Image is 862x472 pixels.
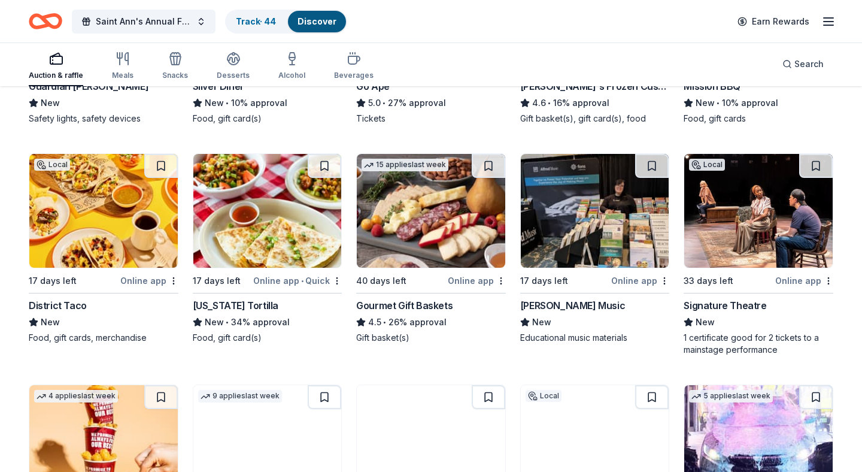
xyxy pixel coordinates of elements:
span: New [41,315,60,329]
div: 15 applies last week [362,159,448,171]
div: Tickets [356,113,506,125]
span: Search [794,57,824,71]
div: Online app [775,273,833,288]
button: Track· 44Discover [225,10,347,34]
div: [PERSON_NAME]'s Frozen Custard & Steakburgers [520,79,670,93]
div: 9 applies last week [198,390,282,403]
a: Image for Alfred Music17 days leftOnline app[PERSON_NAME] MusicNewEducational music materials [520,153,670,344]
div: 34% approval [193,315,342,329]
div: Online app Quick [253,273,342,288]
a: Image for California Tortilla17 days leftOnline app•Quick[US_STATE] TortillaNew•34% approvalFood,... [193,153,342,344]
button: Alcohol [278,47,305,86]
div: Local [34,159,70,171]
span: • [226,317,229,327]
button: Auction & raffle [29,47,83,86]
span: • [301,276,303,286]
div: Gift basket(s) [356,332,506,344]
div: Online app [448,273,506,288]
div: 5 applies last week [689,390,773,403]
div: 17 days left [29,274,77,288]
div: Snacks [162,71,188,80]
div: Signature Theatre [684,298,766,313]
a: Image for Signature TheatreLocal33 days leftOnline appSignature TheatreNew1 certificate good for ... [684,153,833,356]
a: Discover [298,16,336,26]
button: Meals [112,47,133,86]
a: Image for District TacoLocal17 days leftOnline appDistrict TacoNewFood, gift cards, merchandise [29,153,178,344]
div: [US_STATE] Tortilla [193,298,278,313]
div: Food, gift card(s) [193,332,342,344]
div: Beverages [334,71,374,80]
span: 4.5 [368,315,381,329]
div: Gourmet Gift Baskets [356,298,453,313]
div: Safety lights, safety devices [29,113,178,125]
div: Online app [120,273,178,288]
div: Alcohol [278,71,305,80]
img: Image for Alfred Music [521,154,669,268]
div: Auction & raffle [29,71,83,80]
button: Saint Ann's Annual Fall Festival [72,10,215,34]
div: Food, gift cards, merchandise [29,332,178,344]
a: Image for Gourmet Gift Baskets15 applieslast week40 days leftOnline appGourmet Gift Baskets4.5•26... [356,153,506,344]
div: Silver Diner [193,79,244,93]
div: 27% approval [356,96,506,110]
div: Local [689,159,725,171]
span: New [205,96,224,110]
div: 33 days left [684,274,733,288]
div: 10% approval [193,96,342,110]
span: • [384,317,387,327]
button: Snacks [162,47,188,86]
span: New [205,315,224,329]
span: • [226,98,229,108]
img: Image for Gourmet Gift Baskets [357,154,505,268]
div: 17 days left [193,274,241,288]
img: Image for California Tortilla [193,154,342,268]
span: New [696,315,715,329]
div: Go Ape [356,79,390,93]
div: Local [526,390,561,402]
div: Desserts [217,71,250,80]
div: 17 days left [520,274,568,288]
div: [PERSON_NAME] Music [520,298,625,313]
div: Food, gift cards [684,113,833,125]
a: Home [29,7,62,35]
span: 5.0 [368,96,381,110]
div: Online app [611,273,669,288]
img: Image for District Taco [29,154,178,268]
span: New [696,96,715,110]
div: District Taco [29,298,87,313]
button: Beverages [334,47,374,86]
div: Meals [112,71,133,80]
span: • [717,98,720,108]
button: Search [773,52,833,76]
div: 16% approval [520,96,670,110]
div: Food, gift card(s) [193,113,342,125]
span: Saint Ann's Annual Fall Festival [96,14,192,29]
img: Image for Signature Theatre [684,154,833,268]
div: Educational music materials [520,332,670,344]
div: Mission BBQ [684,79,740,93]
span: • [548,98,551,108]
div: Gift basket(s), gift card(s), food [520,113,670,125]
div: Guardian [PERSON_NAME] [29,79,148,93]
div: 1 certificate good for 2 tickets to a mainstage performance [684,332,833,356]
div: 4 applies last week [34,390,118,403]
div: 10% approval [684,96,833,110]
span: New [41,96,60,110]
span: New [532,315,551,329]
div: 40 days left [356,274,406,288]
button: Desserts [217,47,250,86]
div: 26% approval [356,315,506,329]
a: Earn Rewards [730,11,817,32]
a: Track· 44 [236,16,276,26]
span: 4.6 [532,96,546,110]
span: • [383,98,386,108]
